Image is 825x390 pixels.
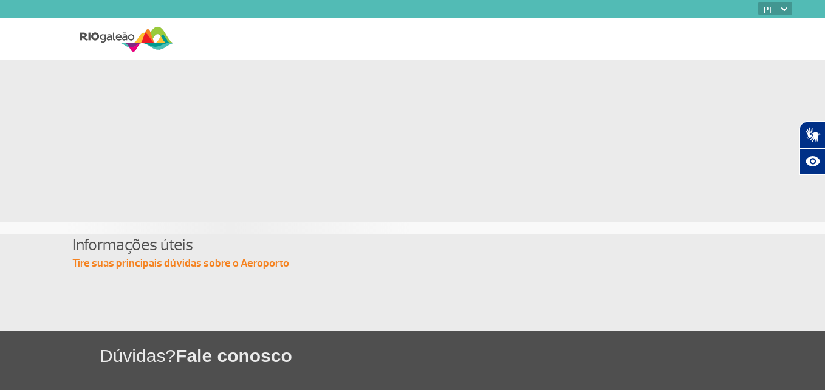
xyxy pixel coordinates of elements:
h4: Informações úteis [72,234,753,256]
button: Abrir tradutor de língua de sinais. [799,121,825,148]
button: Abrir recursos assistivos. [799,148,825,175]
h1: Dúvidas? [100,343,825,368]
div: Plugin de acessibilidade da Hand Talk. [799,121,825,175]
p: Tire suas principais dúvidas sobre o Aeroporto [72,256,753,271]
span: Fale conosco [176,346,292,366]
